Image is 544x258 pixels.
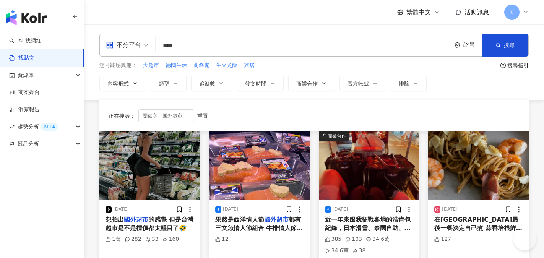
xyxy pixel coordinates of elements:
[106,41,114,49] span: appstore
[391,76,427,91] button: 排除
[442,206,458,213] div: [DATE]
[510,8,513,16] span: K
[464,8,489,16] span: 活動訊息
[339,76,386,91] button: 官方帳號
[193,62,209,69] span: 商務處
[9,54,34,62] a: 找貼文
[325,216,411,232] span: 近一年來跟我征戰各地的浩肯包紀錄，日本滑雪、泰國自助、
[199,81,215,87] span: 追蹤數
[197,113,208,119] div: 重置
[352,247,366,255] div: 38
[348,80,369,86] span: 官方帳號
[9,106,40,114] a: 洞察報告
[143,62,159,69] span: 大超市
[9,124,15,130] span: rise
[319,131,419,200] img: post-image
[237,76,284,91] button: 發文時間
[325,247,349,255] div: 34.6萬
[434,235,451,243] div: 127
[143,61,159,70] button: 大超市
[223,206,239,213] div: [DATE]
[500,63,506,68] span: question-circle
[125,235,141,243] div: 282
[18,135,39,153] span: 競品分析
[215,216,264,223] span: 果然是西洋情人節
[215,235,229,243] div: 12
[333,206,348,213] div: [DATE]
[216,61,238,70] button: 生火煮飯
[406,8,431,16] span: 繁體中文
[159,81,169,87] span: 類型
[109,113,135,119] span: 正在搜尋 ：
[463,42,482,48] div: 台灣
[107,81,129,87] span: 內容形式
[106,216,193,232] span: 的感覺 但是台灣超市是不是標價都太醒目了🤣
[9,37,41,45] a: searchAI 找網紅
[106,235,121,243] div: 1萬
[482,34,528,57] button: 搜尋
[504,42,515,48] span: 搜尋
[6,10,47,25] img: logo
[288,76,335,91] button: 商業合作
[162,235,179,243] div: 160
[244,61,255,70] button: 旅居
[18,118,58,135] span: 趨勢分析
[41,123,58,131] div: BETA
[428,131,529,200] img: post-image
[209,131,310,200] img: post-image
[18,67,34,84] span: 資源庫
[366,235,390,243] div: 34.6萬
[124,216,148,223] mark: 國外超市
[245,81,266,87] span: 發文時間
[328,132,346,140] div: 商業合作
[99,76,146,91] button: 內容形式
[113,206,129,213] div: [DATE]
[99,131,200,200] img: post-image
[296,81,318,87] span: 商業合作
[325,235,342,243] div: 385
[151,76,187,91] button: 類型
[434,216,522,240] span: 在[GEOGRAPHIC_DATA]最後一餐決定自己煮 蒜香培根鮮蝦義大利麵 在
[193,61,210,70] button: 商務處
[99,62,137,69] span: 您可能感興趣：
[106,216,124,223] span: 想拍出
[244,62,255,69] span: 旅居
[507,62,529,68] div: 搜尋指引
[399,81,409,87] span: 排除
[166,62,187,69] span: 德國生活
[455,42,460,48] span: environment
[106,39,141,51] div: 不分平台
[138,109,194,122] span: 關鍵字：國外超市
[345,235,362,243] div: 103
[9,89,40,96] a: 商案媒合
[513,227,536,250] iframe: Help Scout Beacon - Open
[216,62,237,69] span: 生火煮飯
[165,61,187,70] button: 德國生活
[145,235,159,243] div: 33
[191,76,232,91] button: 追蹤數
[264,216,289,223] mark: 國外超市
[319,131,419,200] button: 商業合作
